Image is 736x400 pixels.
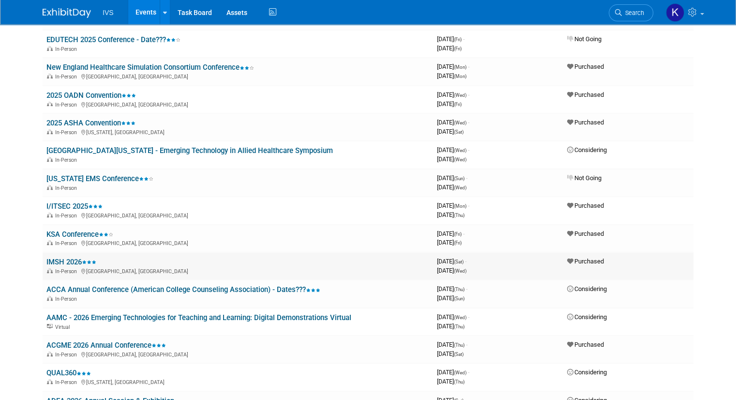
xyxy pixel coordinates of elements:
span: (Wed) [454,120,466,125]
span: [DATE] [437,378,465,385]
img: In-Person Event [47,129,53,134]
div: [GEOGRAPHIC_DATA], [GEOGRAPHIC_DATA] [46,100,429,108]
div: [GEOGRAPHIC_DATA], [GEOGRAPHIC_DATA] [46,267,429,275]
span: (Sat) [454,352,464,357]
span: [DATE] [437,341,467,348]
a: 2025 OADN Convention [46,91,136,100]
span: [DATE] [437,119,469,126]
span: In-Person [55,379,80,385]
span: Virtual [55,324,73,330]
span: - [463,230,465,237]
span: (Thu) [454,379,465,385]
span: Considering [567,146,607,154]
img: In-Person Event [47,102,53,107]
span: - [468,369,469,376]
span: [DATE] [437,285,467,292]
span: Purchased [567,341,604,348]
span: (Wed) [454,92,466,98]
span: Purchased [567,63,604,70]
img: In-Person Event [47,74,53,78]
span: [DATE] [437,63,469,70]
span: (Wed) [454,268,466,274]
span: - [468,202,469,209]
span: [DATE] [437,323,465,330]
span: [DATE] [437,369,469,376]
span: - [465,258,466,265]
div: [US_STATE], [GEOGRAPHIC_DATA] [46,128,429,136]
span: In-Person [55,268,80,275]
span: - [463,35,465,43]
span: (Fri) [454,102,462,107]
span: In-Person [55,296,80,302]
span: Considering [567,369,607,376]
img: In-Person Event [47,352,53,356]
span: Search [622,9,644,16]
a: [GEOGRAPHIC_DATA][US_STATE] - Emerging Technology in Allied Healthcare Symposium [46,146,333,155]
span: (Mon) [454,74,466,79]
div: [GEOGRAPHIC_DATA], [GEOGRAPHIC_DATA] [46,211,429,219]
span: [DATE] [437,202,469,209]
span: - [466,285,467,292]
span: (Mon) [454,203,466,209]
img: Kate Wroblewski [666,3,684,22]
img: In-Person Event [47,296,53,301]
span: Not Going [567,174,601,182]
span: IVS [103,9,114,16]
span: - [466,174,467,182]
a: QUAL360 [46,369,91,377]
div: [GEOGRAPHIC_DATA], [GEOGRAPHIC_DATA] [46,72,429,80]
span: [DATE] [437,91,469,98]
span: In-Person [55,352,80,358]
span: (Wed) [454,157,466,162]
span: (Sat) [454,259,464,264]
span: [DATE] [437,239,462,246]
a: ACGME 2026 Annual Conference [46,341,166,350]
span: Purchased [567,230,604,237]
img: In-Person Event [47,240,53,245]
span: In-Person [55,157,80,163]
span: [DATE] [437,350,464,357]
span: Purchased [567,119,604,126]
img: ExhibitDay [43,8,91,18]
span: [DATE] [437,72,466,79]
span: [DATE] [437,35,465,43]
span: [DATE] [437,267,466,274]
span: [DATE] [437,211,465,218]
span: Not Going [567,35,601,43]
span: In-Person [55,240,80,246]
span: (Thu) [454,324,465,329]
img: In-Person Event [47,185,53,190]
span: - [468,146,469,154]
a: IMSH 2026 [46,258,96,266]
img: Virtual Event [47,324,53,329]
span: - [468,91,469,98]
span: (Thu) [454,342,465,348]
span: In-Person [55,74,80,80]
a: [US_STATE] EMS Conference [46,174,153,183]
span: In-Person [55,213,80,219]
span: Considering [567,313,607,321]
span: Considering [567,285,607,292]
span: - [468,63,469,70]
img: In-Person Event [47,213,53,217]
span: In-Person [55,102,80,108]
a: Search [609,4,653,21]
span: [DATE] [437,294,465,302]
a: AAMC - 2026 Emerging Technologies for Teaching and Learning: Digital Demonstrations Virtual [46,313,351,322]
span: - [468,313,469,321]
div: [US_STATE], [GEOGRAPHIC_DATA] [46,378,429,385]
span: - [468,119,469,126]
span: (Mon) [454,64,466,70]
span: [DATE] [437,45,462,52]
span: [DATE] [437,313,469,321]
a: EDUTECH 2025 Conference - Date??? [46,35,180,44]
span: (Wed) [454,370,466,375]
span: [DATE] [437,258,466,265]
span: In-Person [55,46,80,52]
span: (Wed) [454,148,466,153]
a: KSA Conference [46,230,113,239]
span: (Sun) [454,296,465,301]
span: [DATE] [437,155,466,163]
span: [DATE] [437,128,464,135]
span: (Sat) [454,129,464,135]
